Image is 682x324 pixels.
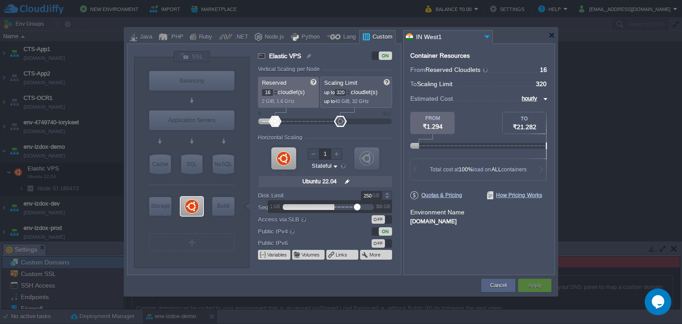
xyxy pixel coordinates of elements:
[258,214,348,224] label: Access via SLB
[258,238,348,248] label: Public IPv6
[503,116,546,121] div: TO
[268,204,282,209] div: 1 GB
[258,134,305,141] div: Horizontal Scaling
[528,281,541,290] button: Apply
[379,227,392,236] div: ON
[336,251,348,258] button: Links
[212,197,234,215] div: Build
[372,191,381,200] div: GB
[262,87,316,96] p: cloudlet(s)
[540,66,547,73] span: 16
[425,66,489,73] span: Reserved Cloudlets
[149,197,171,215] div: Storage
[232,31,248,44] div: .NET
[369,251,381,258] button: More
[372,239,385,248] div: OFF
[324,90,335,95] span: up to
[379,51,392,60] div: ON
[262,99,295,104] span: 2 GiB, 1.6 GHz
[149,197,171,216] div: Storage Containers
[410,66,425,73] span: From
[181,154,202,174] div: SQL Databases
[410,191,462,199] span: Quotas & Pricing
[417,80,452,87] span: Scaling Limit
[374,204,392,209] div: 300 GB
[372,215,385,224] div: OFF
[324,87,389,96] p: cloudlet(s)
[212,197,234,216] div: Build Node
[513,123,536,130] span: ₹21.282
[181,154,202,174] div: SQL
[258,111,261,116] div: 0
[150,154,171,174] div: Cache
[410,94,453,103] span: Estimated Cost
[341,31,356,44] div: Lang
[258,226,348,236] label: Public IPv4
[301,251,321,258] button: Volumes
[410,209,464,216] label: Environment Name
[335,99,369,104] span: 40 GiB, 32 GHz
[536,80,547,87] span: 320
[196,31,212,44] div: Ruby
[149,233,234,251] div: Create New Layer
[370,31,393,44] div: Custom
[258,66,322,72] div: Vertical Scaling per Node
[490,281,507,290] button: Cancel
[383,111,391,116] div: 512
[149,71,234,91] div: Load Balancer
[169,31,183,44] div: PHP
[137,31,152,44] div: Java
[262,79,286,86] span: Reserved
[258,191,348,200] label: Disk Limit
[213,154,234,174] div: NoSQL
[410,217,548,225] div: [DOMAIN_NAME]
[410,115,455,121] div: FROM
[487,191,542,199] span: How Pricing Works
[410,80,417,87] span: To
[181,197,203,216] div: Elastic VPS
[149,71,234,91] div: Balancing
[262,31,284,44] div: Node.js
[267,251,288,258] button: Variables
[213,154,234,174] div: NoSQL Databases
[324,79,357,86] span: Scaling Limit
[258,202,348,212] label: Sequential restart delay
[645,288,673,315] iframe: chat widget
[423,123,443,130] span: ₹1.294
[410,52,470,59] div: Container Resources
[299,31,320,44] div: Python
[149,111,234,130] div: Application Servers
[324,99,335,104] span: up to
